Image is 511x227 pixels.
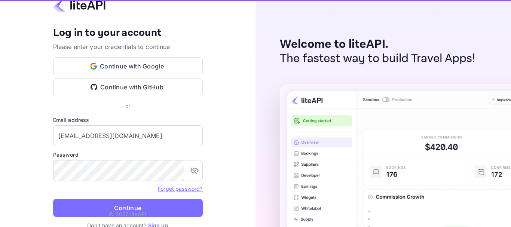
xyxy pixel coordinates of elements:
button: Continue with Google [53,57,203,75]
a: Forget password? [158,185,202,192]
p: © 2025 liteAPI [109,210,146,218]
p: Please enter your credentials to continue [53,42,203,51]
p: or [125,102,130,110]
button: Continue with GitHub [53,78,203,96]
input: Enter your email address [53,125,203,146]
label: Email address [53,116,203,124]
button: Continue [53,199,203,217]
p: Welcome to liteAPI. [280,37,475,52]
label: Password [53,151,203,159]
a: Forget password? [158,185,202,192]
button: toggle password visibility [187,163,202,178]
h4: Log in to your account [53,27,203,40]
p: The fastest way to build Travel Apps! [280,52,475,66]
